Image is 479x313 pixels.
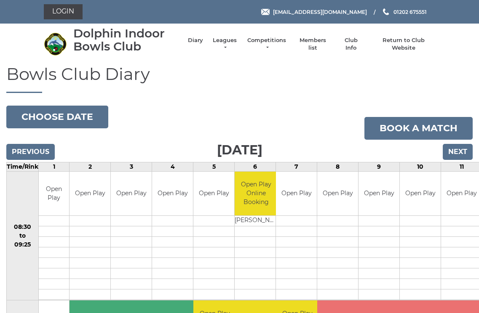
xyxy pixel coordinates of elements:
[44,32,67,56] img: Dolphin Indoor Bowls Club
[261,8,367,16] a: Email [EMAIL_ADDRESS][DOMAIN_NAME]
[235,172,277,216] td: Open Play Online Booking
[359,172,399,216] td: Open Play
[39,162,70,171] td: 1
[188,37,203,44] a: Diary
[73,27,179,53] div: Dolphin Indoor Bowls Club
[235,162,276,171] td: 6
[317,172,358,216] td: Open Play
[383,8,389,15] img: Phone us
[372,37,435,52] a: Return to Club Website
[152,162,193,171] td: 4
[211,37,238,52] a: Leagues
[276,172,317,216] td: Open Play
[393,8,427,15] span: 01202 675551
[111,172,152,216] td: Open Play
[295,37,330,52] a: Members list
[111,162,152,171] td: 3
[193,162,235,171] td: 5
[70,162,111,171] td: 2
[39,172,69,216] td: Open Play
[261,9,270,15] img: Email
[6,106,108,128] button: Choose date
[443,144,473,160] input: Next
[276,162,317,171] td: 7
[6,144,55,160] input: Previous
[273,8,367,15] span: [EMAIL_ADDRESS][DOMAIN_NAME]
[400,172,441,216] td: Open Play
[44,4,83,19] a: Login
[339,37,363,52] a: Club Info
[364,117,473,140] a: Book a match
[6,65,473,93] h1: Bowls Club Diary
[70,172,110,216] td: Open Play
[235,216,277,226] td: [PERSON_NAME]
[246,37,287,52] a: Competitions
[152,172,193,216] td: Open Play
[359,162,400,171] td: 9
[382,8,427,16] a: Phone us 01202 675551
[7,171,39,300] td: 08:30 to 09:25
[400,162,441,171] td: 10
[317,162,359,171] td: 8
[193,172,234,216] td: Open Play
[7,162,39,171] td: Time/Rink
